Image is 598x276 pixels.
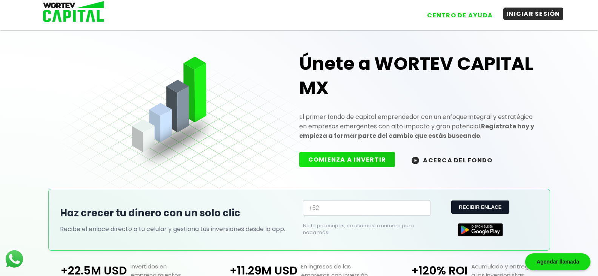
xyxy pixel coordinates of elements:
strong: Regístrate hoy y empieza a formar parte del cambio que estás buscando [299,122,534,140]
p: El primer fondo de capital emprendedor con un enfoque integral y estratégico en empresas emergent... [299,112,538,140]
a: INICIAR SESIÓN [496,3,563,22]
a: CENTRO DE AYUDA [417,3,496,22]
button: CENTRO DE AYUDA [424,9,496,22]
h2: Haz crecer tu dinero con un solo clic [60,206,295,220]
img: wortev-capital-acerca-del-fondo [412,157,419,164]
h1: Únete a WORTEV CAPITAL MX [299,52,538,100]
button: INICIAR SESIÓN [503,8,563,20]
p: Recibe el enlace directo a tu celular y gestiona tus inversiones desde la app. [60,224,295,234]
a: COMIENZA A INVERTIR [299,155,403,164]
button: ACERCA DEL FONDO [403,152,501,168]
button: RECIBIR ENLACE [451,200,509,214]
img: Google Play [458,223,503,236]
div: Agendar llamada [525,253,590,270]
button: COMIENZA A INVERTIR [299,152,395,167]
p: No te preocupes, no usamos tu número para nada más. [303,222,419,236]
img: logos_whatsapp-icon.242b2217.svg [4,248,25,270]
